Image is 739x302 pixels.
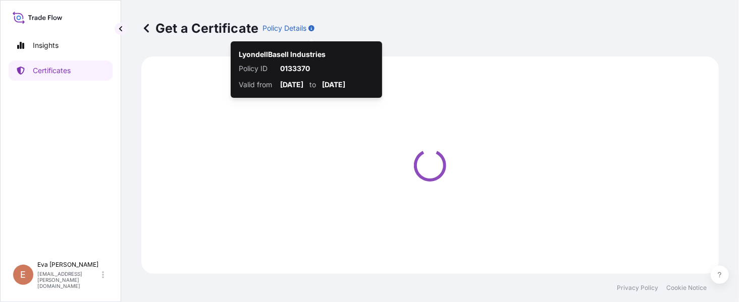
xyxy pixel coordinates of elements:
div: Loading [147,63,713,268]
a: Certificates [9,61,113,81]
p: [EMAIL_ADDRESS][PERSON_NAME][DOMAIN_NAME] [37,271,100,289]
p: Valid from [239,80,274,90]
p: Insights [33,40,59,50]
p: Certificates [33,66,71,76]
p: LyondellBasell Industries [239,49,326,59]
p: to [309,80,316,90]
p: [DATE] [322,80,345,90]
span: E [21,270,26,280]
p: Get a Certificate [141,20,258,36]
p: Eva [PERSON_NAME] [37,261,100,269]
a: Insights [9,35,113,55]
a: Cookie Notice [666,284,707,292]
p: Policy Details [262,23,306,33]
p: 0133370 [280,64,374,74]
p: [DATE] [280,80,303,90]
p: Policy ID [239,64,274,74]
a: Privacy Policy [617,284,658,292]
